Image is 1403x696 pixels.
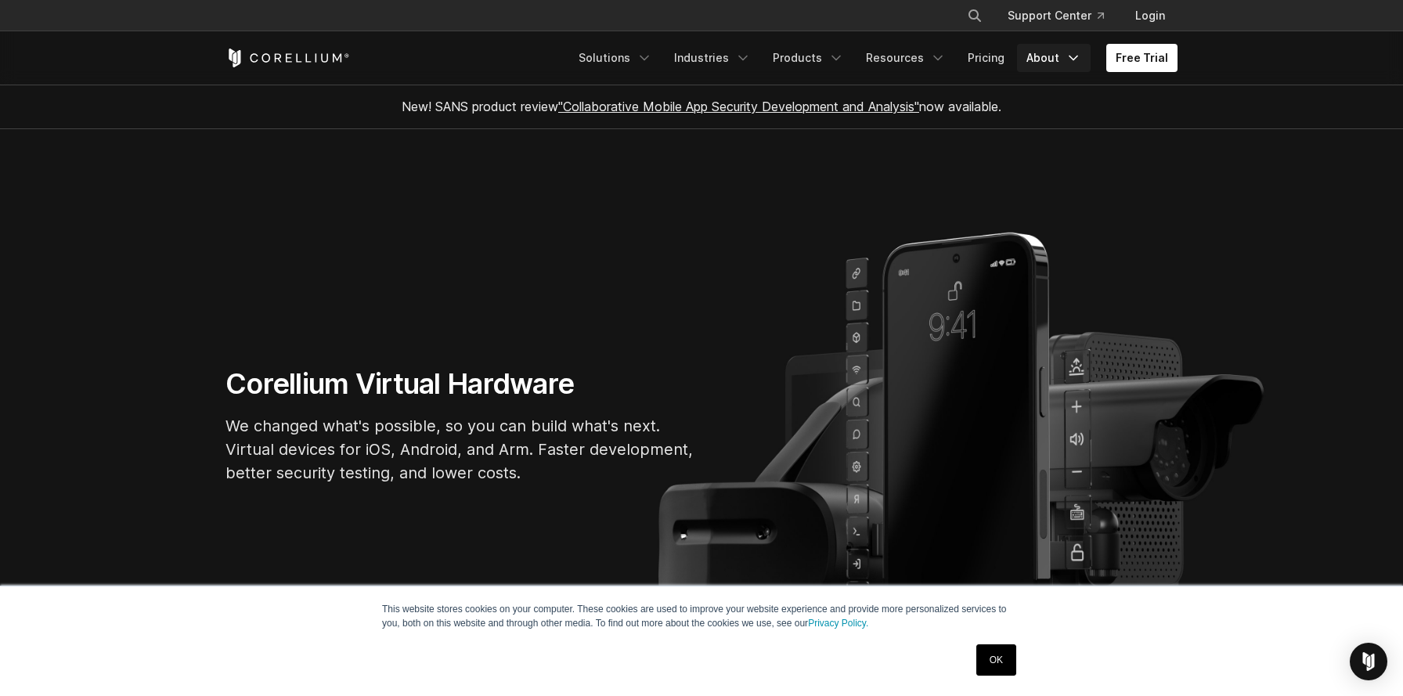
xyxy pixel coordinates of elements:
[569,44,1178,72] div: Navigation Menu
[225,49,350,67] a: Corellium Home
[558,99,919,114] a: "Collaborative Mobile App Security Development and Analysis"
[1017,44,1091,72] a: About
[857,44,955,72] a: Resources
[976,644,1016,676] a: OK
[665,44,760,72] a: Industries
[1123,2,1178,30] a: Login
[402,99,1001,114] span: New! SANS product review now available.
[763,44,853,72] a: Products
[225,366,695,402] h1: Corellium Virtual Hardware
[1106,44,1178,72] a: Free Trial
[382,602,1021,630] p: This website stores cookies on your computer. These cookies are used to improve your website expe...
[1350,643,1387,680] div: Open Intercom Messenger
[958,44,1014,72] a: Pricing
[948,2,1178,30] div: Navigation Menu
[225,414,695,485] p: We changed what's possible, so you can build what's next. Virtual devices for iOS, Android, and A...
[808,618,868,629] a: Privacy Policy.
[569,44,662,72] a: Solutions
[995,2,1116,30] a: Support Center
[961,2,989,30] button: Search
